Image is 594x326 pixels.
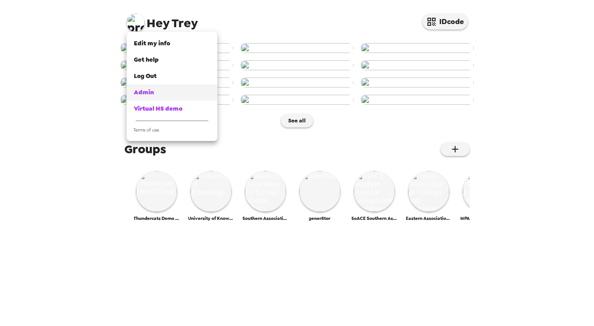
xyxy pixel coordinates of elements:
span: Virtual HS demo [134,105,182,112]
span: Get help [134,56,159,63]
span: Terms of use [133,127,159,133]
a: Terms of use [127,125,217,137]
span: Log Out [134,72,157,80]
span: Edit my info [134,39,170,47]
span: Admin [134,88,154,96]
